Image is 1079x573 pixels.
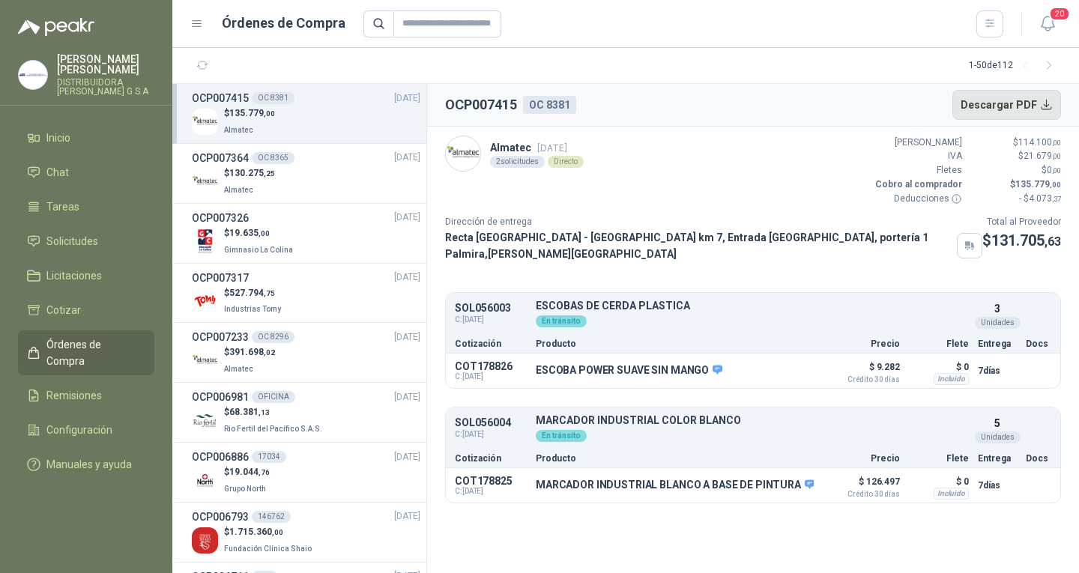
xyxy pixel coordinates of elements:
[192,509,249,525] h3: OCP006793
[252,331,294,343] div: OC 8296
[252,511,291,523] div: 146762
[825,358,900,383] p: $ 9.282
[1052,152,1061,160] span: ,00
[252,92,294,104] div: OC 8381
[18,18,94,36] img: Logo peakr
[192,509,420,556] a: OCP006793146762[DATE] Company Logo$1.715.360,00Fundación Clínica Shaio
[192,150,249,166] h3: OCP007364
[224,545,312,553] span: Fundación Clínica Shaio
[1029,193,1061,204] span: 4.073
[192,348,218,374] img: Company Logo
[1024,151,1061,161] span: 21.679
[991,231,1061,249] span: 131.705
[229,527,283,537] span: 1.715.360
[872,163,962,178] p: Fletes
[971,136,1061,150] p: $
[192,270,249,286] h3: OCP007317
[952,90,1062,120] button: Descargar PDF
[523,96,576,114] div: OC 8381
[1052,166,1061,175] span: ,00
[259,229,270,237] span: ,00
[192,329,249,345] h3: OCP007233
[455,454,527,463] p: Cotización
[455,487,527,496] span: C: [DATE]
[982,229,1061,252] p: $
[46,456,132,473] span: Manuales y ayuda
[872,149,962,163] p: IVA
[224,226,296,240] p: $
[394,270,420,285] span: [DATE]
[455,303,527,314] p: SOL056003
[192,90,249,106] h3: OCP007415
[192,169,218,195] img: Company Logo
[192,449,420,496] a: OCP00688617034[DATE] Company Logo$19.044,76Grupo North
[192,210,420,257] a: OCP007326[DATE] Company Logo$19.635,00Gimnasio La Colina
[982,215,1061,229] p: Total al Proveedor
[192,288,218,314] img: Company Logo
[446,136,480,171] img: Company Logo
[224,186,253,194] span: Almatec
[224,425,322,433] span: Rio Fertil del Pacífico S.A.S.
[394,151,420,165] span: [DATE]
[455,475,527,487] p: COT178825
[490,139,584,156] p: Almatec
[46,387,102,404] span: Remisiones
[224,345,275,360] p: $
[192,527,218,554] img: Company Logo
[224,106,275,121] p: $
[536,339,816,348] p: Producto
[18,261,154,290] a: Licitaciones
[445,94,517,115] h2: OCP007415
[394,390,420,404] span: [DATE]
[264,109,275,118] span: ,00
[994,300,1000,317] p: 3
[975,431,1021,443] div: Unidades
[264,289,275,297] span: ,75
[455,339,527,348] p: Cotización
[971,149,1061,163] p: $
[490,156,545,168] div: 2 solicitudes
[445,215,982,229] p: Dirección de entrega
[192,210,249,226] h3: OCP007326
[224,465,270,479] p: $
[192,467,218,494] img: Company Logo
[259,408,270,416] span: ,13
[825,454,900,463] p: Precio
[229,467,270,477] span: 19.044
[394,450,420,464] span: [DATE]
[969,54,1061,78] div: 1 - 50 de 112
[46,130,70,146] span: Inicio
[222,13,345,34] h1: Órdenes de Compra
[192,329,420,376] a: OCP007233OC 8296[DATE] Company Logo$391.698,02Almatec
[978,476,1017,494] p: 7 días
[18,330,154,375] a: Órdenes de Compra
[445,229,951,262] p: Recta [GEOGRAPHIC_DATA] - [GEOGRAPHIC_DATA] km 7, Entrada [GEOGRAPHIC_DATA], portería 1 Palmira ,...
[825,491,900,498] span: Crédito 30 días
[1026,339,1051,348] p: Docs
[978,339,1017,348] p: Entrega
[872,178,962,192] p: Cobro al comprador
[224,485,266,493] span: Grupo North
[46,422,112,438] span: Configuración
[46,233,98,249] span: Solicitudes
[192,109,218,135] img: Company Logo
[57,54,154,75] p: [PERSON_NAME] [PERSON_NAME]
[18,381,154,410] a: Remisiones
[18,296,154,324] a: Cotizar
[18,192,154,221] a: Tareas
[18,227,154,255] a: Solicitudes
[909,473,969,491] p: $ 0
[192,449,249,465] h3: OCP006886
[1050,181,1061,189] span: ,00
[192,228,218,255] img: Company Logo
[909,339,969,348] p: Flete
[455,360,527,372] p: COT178826
[192,270,420,317] a: OCP007317[DATE] Company Logo$527.794,75Industrias Tomy
[455,417,527,428] p: SOL056004
[272,528,283,536] span: ,00
[975,317,1021,329] div: Unidades
[825,376,900,383] span: Crédito 30 días
[537,142,567,154] span: [DATE]
[18,416,154,444] a: Configuración
[1015,179,1061,190] span: 135.779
